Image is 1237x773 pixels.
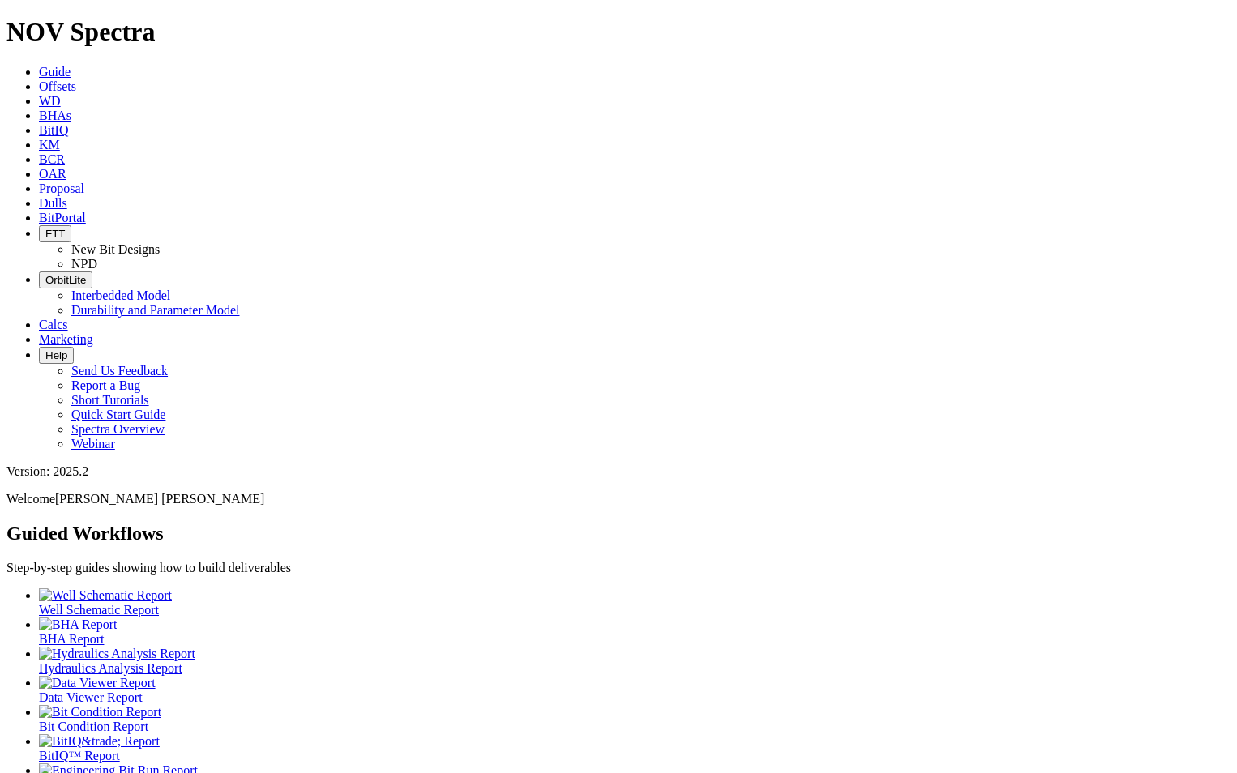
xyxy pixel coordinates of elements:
img: Bit Condition Report [39,705,161,720]
button: Help [39,347,74,364]
a: Dulls [39,196,67,210]
a: BHA Report BHA Report [39,617,1231,646]
a: New Bit Designs [71,242,160,256]
a: BCR [39,152,65,166]
a: BHAs [39,109,71,122]
span: Bit Condition Report [39,720,148,733]
p: Welcome [6,492,1231,506]
img: BitIQ&trade; Report [39,734,160,749]
span: [PERSON_NAME] [PERSON_NAME] [55,492,264,506]
a: Spectra Overview [71,422,165,436]
a: Report a Bug [71,378,140,392]
a: BitIQ [39,123,68,137]
span: OrbitLite [45,274,86,286]
h1: NOV Spectra [6,17,1231,47]
span: FTT [45,228,65,240]
a: Proposal [39,182,84,195]
span: Help [45,349,67,361]
span: Hydraulics Analysis Report [39,661,182,675]
a: Webinar [71,437,115,451]
a: WD [39,94,61,108]
h2: Guided Workflows [6,523,1231,545]
a: Calcs [39,318,68,331]
a: KM [39,138,60,152]
span: Data Viewer Report [39,690,143,704]
a: Send Us Feedback [71,364,168,378]
span: BitIQ™ Report [39,749,120,762]
a: OAR [39,167,66,181]
a: Hydraulics Analysis Report Hydraulics Analysis Report [39,647,1231,675]
p: Step-by-step guides showing how to build deliverables [6,561,1231,575]
a: Durability and Parameter Model [71,303,240,317]
button: OrbitLite [39,271,92,288]
a: Guide [39,65,71,79]
a: Bit Condition Report Bit Condition Report [39,705,1231,733]
a: BitPortal [39,211,86,224]
img: Hydraulics Analysis Report [39,647,195,661]
img: Well Schematic Report [39,588,172,603]
a: Data Viewer Report Data Viewer Report [39,676,1231,704]
div: Version: 2025.2 [6,464,1231,479]
img: Data Viewer Report [39,676,156,690]
a: Marketing [39,332,93,346]
a: NPD [71,257,97,271]
a: Quick Start Guide [71,408,165,421]
button: FTT [39,225,71,242]
a: Well Schematic Report Well Schematic Report [39,588,1231,617]
span: Well Schematic Report [39,603,159,617]
span: BHA Report [39,632,104,646]
a: Offsets [39,79,76,93]
img: BHA Report [39,617,117,632]
a: BitIQ&trade; Report BitIQ™ Report [39,734,1231,762]
a: Short Tutorials [71,393,149,407]
a: Interbedded Model [71,288,170,302]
